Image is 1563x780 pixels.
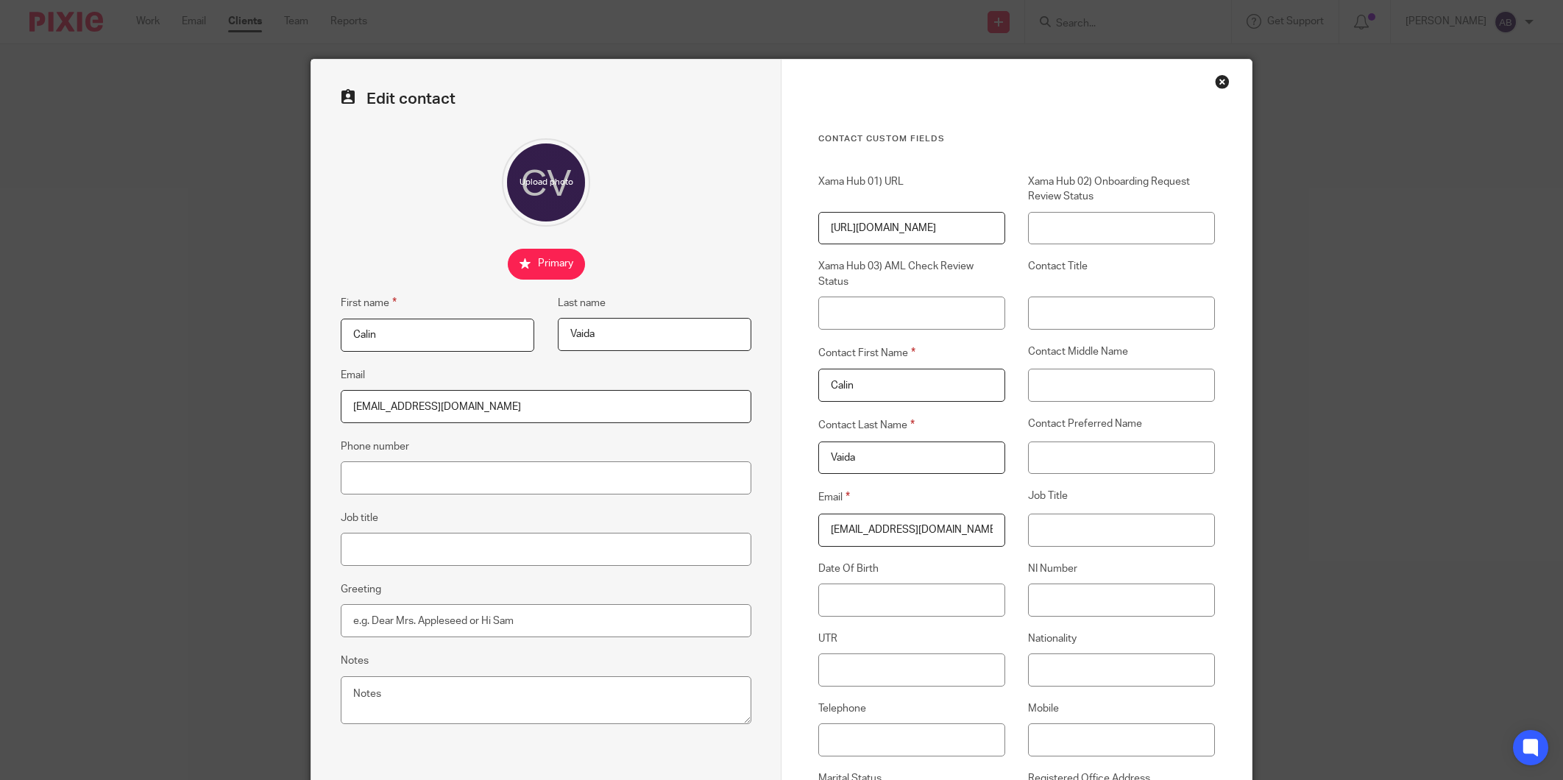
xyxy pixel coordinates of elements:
label: Last name [558,296,606,311]
label: First name [341,294,397,311]
input: e.g. Dear Mrs. Appleseed or Hi Sam [341,604,751,637]
label: Job title [341,511,378,525]
div: Close this dialog window [1215,74,1230,89]
label: Nationality [1028,631,1215,646]
label: Mobile [1028,701,1215,716]
label: Phone number [341,439,409,454]
label: Contact Title [1028,259,1215,289]
label: Email [341,368,365,383]
label: Date Of Birth [818,561,1005,576]
label: NI Number [1028,561,1215,576]
label: Telephone [818,701,1005,716]
label: Xama Hub 03) AML Check Review Status [818,259,1005,289]
label: Contact Preferred Name [1028,416,1215,433]
label: Xama Hub 02) Onboarding Request Review Status [1028,174,1215,205]
label: Job Title [1028,489,1215,506]
label: Contact Middle Name [1028,344,1215,361]
h3: Contact Custom fields [818,133,1215,145]
label: Notes [341,653,369,668]
label: Xama Hub 01) URL [818,174,1005,205]
label: Email [818,489,1005,506]
h2: Edit contact [341,89,751,109]
label: Contact First Name [818,344,1005,361]
label: Contact Last Name [818,416,1005,433]
label: UTR [818,631,1005,646]
label: Greeting [341,582,381,597]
